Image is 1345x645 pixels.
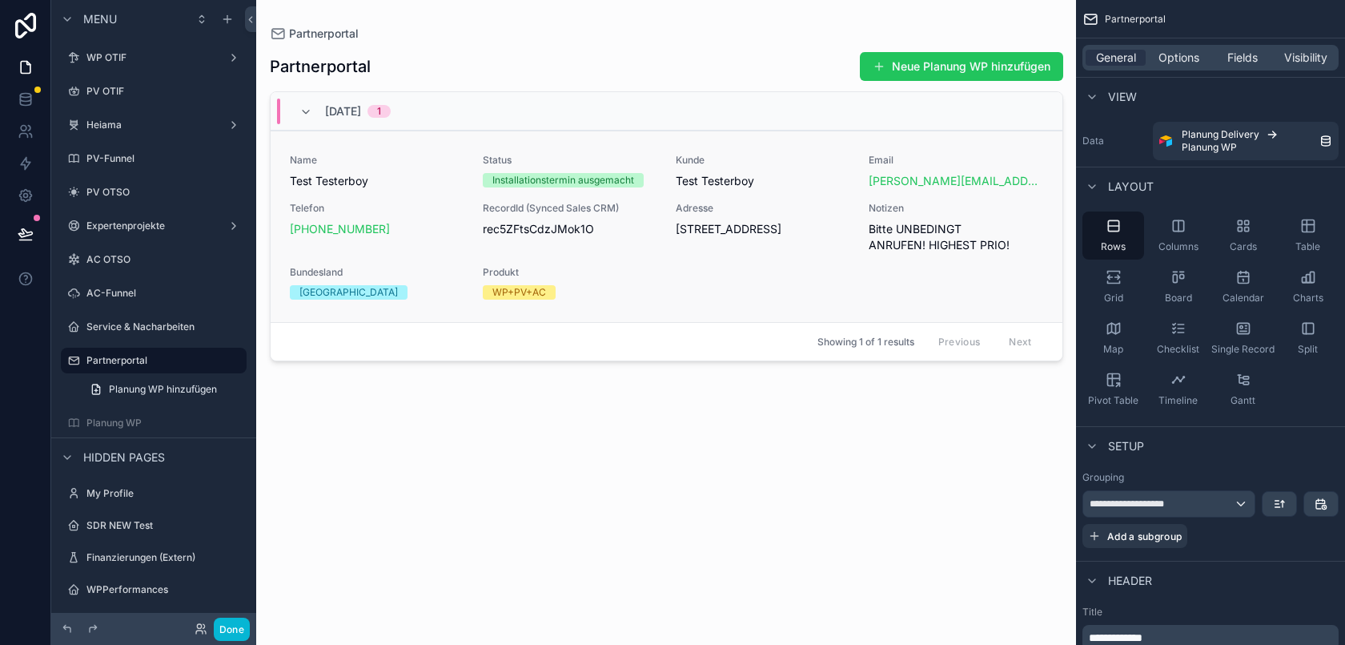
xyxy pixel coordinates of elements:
[86,287,243,300] label: AC-Funnel
[290,266,464,279] span: Bundesland
[270,55,371,78] h1: Partnerportal
[1108,89,1137,105] span: View
[109,383,217,396] span: Planung WP hinzufügen
[290,154,464,167] span: Name
[1182,141,1237,154] span: Planung WP
[1211,343,1275,356] span: Single Record
[1108,438,1144,454] span: Setup
[86,152,243,165] label: PV-Funnel
[1096,50,1136,66] span: General
[1165,292,1192,304] span: Board
[1147,212,1209,260] button: Columns
[1277,263,1339,311] button: Charts
[676,221,849,237] span: [STREET_ADDRESS]
[1082,471,1124,484] label: Grouping
[1295,240,1320,253] span: Table
[1230,240,1257,253] span: Cards
[61,410,247,436] a: Planung WP
[1082,212,1144,260] button: Rows
[289,26,359,42] span: Partnerportal
[1231,394,1255,407] span: Gantt
[1082,314,1144,362] button: Map
[61,348,247,373] a: Partnerportal
[1088,394,1138,407] span: Pivot Table
[1212,365,1274,413] button: Gantt
[1212,314,1274,362] button: Single Record
[860,52,1063,81] button: Neue Planung WP hinzufügen
[61,247,247,272] a: AC OTSO
[86,583,243,596] label: WPPerformances
[86,551,243,564] label: Finanzierungen (Extern)
[86,253,243,266] label: AC OTSO
[86,320,243,333] label: Service & Nacharbeiten
[1212,263,1274,311] button: Calendar
[61,112,247,138] a: Heiama
[1108,179,1154,195] span: Layout
[61,545,247,570] a: Finanzierungen (Extern)
[1158,240,1198,253] span: Columns
[1147,365,1209,413] button: Timeline
[676,202,849,215] span: Adresse
[1277,212,1339,260] button: Table
[1147,314,1209,362] button: Checklist
[1157,343,1199,356] span: Checklist
[483,154,656,167] span: Status
[61,280,247,306] a: AC-Funnel
[1284,50,1327,66] span: Visibility
[1082,524,1187,548] button: Add a subgroup
[290,202,464,215] span: Telefon
[61,45,247,71] a: WP OTIF
[61,146,247,171] a: PV-Funnel
[869,154,1042,167] span: Email
[1159,135,1172,147] img: Airtable Logo
[86,85,243,98] label: PV OTIF
[290,221,390,237] a: [PHONE_NUMBER]
[299,285,398,300] div: [GEOGRAPHIC_DATA]
[1277,314,1339,362] button: Split
[869,202,1042,215] span: Notizen
[86,119,221,131] label: Heiama
[1158,394,1198,407] span: Timeline
[270,26,359,42] a: Partnerportal
[325,103,361,119] span: [DATE]
[1104,292,1123,304] span: Grid
[86,220,221,232] label: Expertenprojekte
[61,513,247,538] a: SDR NEW Test
[83,11,117,27] span: Menu
[86,354,237,367] label: Partnerportal
[1212,212,1274,260] button: Cards
[492,285,546,300] div: WP+PV+AC
[1082,135,1146,147] label: Data
[1153,122,1339,160] a: Planung DeliveryPlanung WP
[1082,365,1144,413] button: Pivot Table
[869,173,1042,189] a: [PERSON_NAME][EMAIL_ADDRESS][DOMAIN_NAME]
[1182,128,1259,141] span: Planung Delivery
[61,314,247,340] a: Service & Nacharbeiten
[1108,573,1152,589] span: Header
[1298,343,1318,356] span: Split
[1223,292,1264,304] span: Calendar
[1101,240,1126,253] span: Rows
[61,577,247,603] a: WPPerformances
[1293,292,1323,304] span: Charts
[86,51,221,64] label: WP OTIF
[676,173,754,189] span: Test Testerboy
[817,336,914,349] span: Showing 1 of 1 results
[869,221,1042,253] span: Bitte UNBEDINGT ANRUFEN! HIGHEST PRIO!
[1227,50,1258,66] span: Fields
[1082,263,1144,311] button: Grid
[676,154,849,167] span: Kunde
[61,481,247,506] a: My Profile
[61,79,247,104] a: PV OTIF
[83,449,165,466] span: Hidden pages
[1107,530,1182,542] span: Add a subgroup
[483,202,656,215] span: RecordId (Synced Sales CRM)
[1147,263,1209,311] button: Board
[483,221,656,237] span: rec5ZFtsCdzJMok1O
[1158,50,1199,66] span: Options
[214,618,250,641] button: Done
[86,186,243,199] label: PV OTSO
[377,105,381,118] div: 1
[271,131,1062,322] a: NameTest TesterboyStatusInstallationstermin ausgemachtKundeTest TesterboyEmail[PERSON_NAME][EMAIL...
